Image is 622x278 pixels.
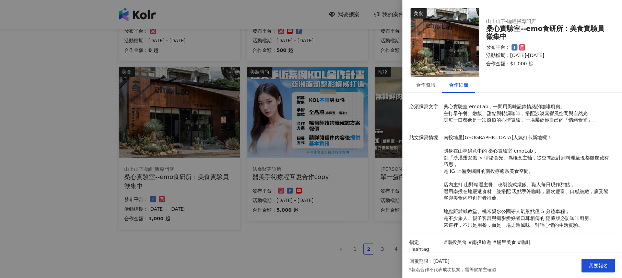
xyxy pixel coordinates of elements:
[416,81,435,89] div: 合作資訊
[409,103,440,110] p: 必須撰寫文字
[449,81,468,89] div: 合作細節
[582,259,615,273] button: 我要報名
[589,263,608,268] span: 我要報名
[486,60,607,67] p: 合作金額： $1,000 起
[493,239,516,246] p: #埔里美食
[409,239,440,253] p: 指定 Hashtag
[486,25,607,41] div: 桑心實驗室--emo食研所：美食實驗員徵集中
[486,44,510,51] p: 發布平台：
[409,258,449,265] p: 回覆期限：[DATE]
[411,8,479,77] img: 情緒食光實驗計畫
[468,239,492,246] p: #南投旅遊
[444,239,467,246] p: #南投美食
[444,103,612,124] p: 桑心實驗室 emoLab，一間用風味記錄情緒的咖啡廚房。 主打早午餐、燉飯、甜點與特調咖啡，搭配沙漠露營風空間與自然光， 讓每一口都像是一次療癒的心情實驗，一場屬於你自己的「情緒食光」。
[486,18,607,25] div: 山上山下-咖哩飯專門店
[517,239,531,246] p: #咖啡
[486,52,607,59] p: 活動檔期：[DATE]-[DATE]
[409,134,440,141] p: 貼文撰寫情境
[411,8,426,19] div: 美食
[409,267,496,273] p: *報名合作不代表成功接案，需等候業主確認
[444,134,612,229] p: 南投埔里[GEOGRAPHIC_DATA]人氣打卡新地標！ 隱身在山林綠意中的 桑心實驗室 emoLab， 以「沙漠露營風 × 情緒食光」為概念主軸，從空間設計到料理呈現都處處藏有巧思， 是 I...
